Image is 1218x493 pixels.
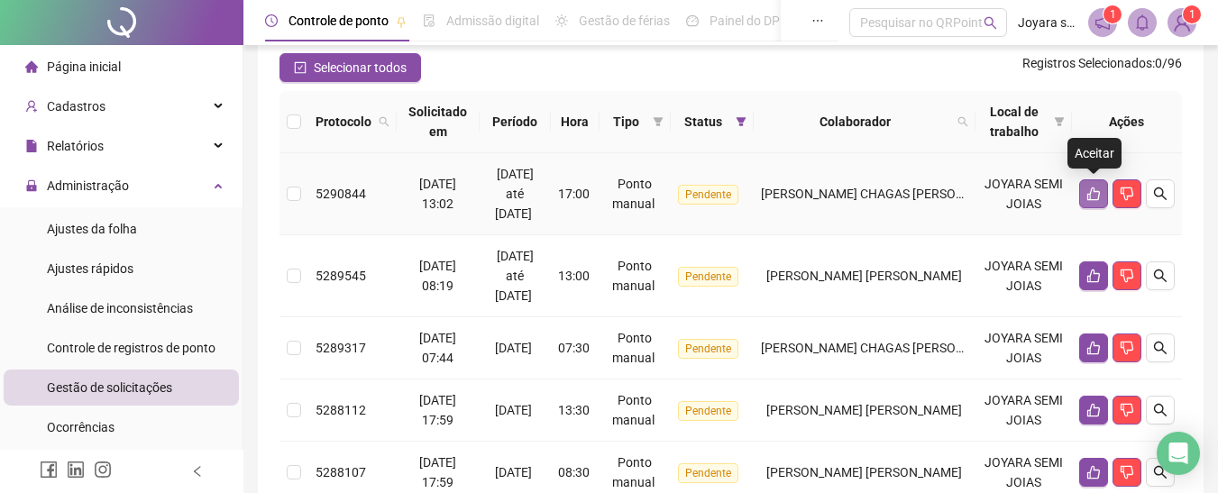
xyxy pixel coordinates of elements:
[678,463,738,483] span: Pendente
[419,259,456,293] span: [DATE] 08:19
[1120,341,1134,355] span: dislike
[1168,9,1195,36] img: 85763
[678,401,738,421] span: Pendente
[1153,341,1168,355] span: search
[495,167,534,221] span: [DATE] até [DATE]
[1104,5,1122,23] sup: 1
[732,108,750,135] span: filter
[984,16,997,30] span: search
[94,461,112,479] span: instagram
[736,116,746,127] span: filter
[975,235,1072,317] td: JOYARA SEMI JOIAS
[1120,269,1134,283] span: dislike
[495,341,532,355] span: [DATE]
[678,112,728,132] span: Status
[612,393,655,427] span: Ponto manual
[1022,56,1152,70] span: Registros Selecionados
[47,59,121,74] span: Página inicial
[288,14,389,28] span: Controle de ponto
[957,116,968,127] span: search
[1189,8,1195,21] span: 1
[446,14,539,28] span: Admissão digital
[379,116,389,127] span: search
[423,14,435,27] span: file-done
[495,465,532,479] span: [DATE]
[1086,187,1101,201] span: like
[612,455,655,489] span: Ponto manual
[678,339,738,359] span: Pendente
[495,249,534,303] span: [DATE] até [DATE]
[1022,53,1182,82] span: : 0 / 96
[1054,116,1065,127] span: filter
[678,267,738,287] span: Pendente
[419,455,456,489] span: [DATE] 17:59
[1110,8,1116,21] span: 1
[678,185,738,205] span: Pendente
[558,341,590,355] span: 07:30
[558,403,590,417] span: 13:30
[761,187,1009,201] span: [PERSON_NAME] CHAGAS [PERSON_NAME]
[1153,269,1168,283] span: search
[975,153,1072,235] td: JOYARA SEMI JOIAS
[766,403,962,417] span: [PERSON_NAME] [PERSON_NAME]
[316,187,366,201] span: 5290844
[1153,187,1168,201] span: search
[811,14,824,27] span: ellipsis
[975,379,1072,442] td: JOYARA SEMI JOIAS
[25,60,38,73] span: home
[1120,465,1134,479] span: dislike
[419,331,456,365] span: [DATE] 07:44
[47,380,172,395] span: Gestão de solicitações
[375,108,393,135] span: search
[686,14,699,27] span: dashboard
[761,112,950,132] span: Colaborador
[612,177,655,211] span: Ponto manual
[1086,269,1101,283] span: like
[1086,465,1101,479] span: like
[761,341,1009,355] span: [PERSON_NAME] CHAGAS [PERSON_NAME]
[40,461,58,479] span: facebook
[607,112,646,132] span: Tipo
[579,14,670,28] span: Gestão de férias
[1153,465,1168,479] span: search
[47,261,133,276] span: Ajustes rápidos
[316,341,366,355] span: 5289317
[67,461,85,479] span: linkedin
[1018,13,1077,32] span: Joyara semi jóias
[1067,138,1122,169] div: Aceitar
[25,100,38,113] span: user-add
[279,53,421,82] button: Selecionar todos
[419,393,456,427] span: [DATE] 17:59
[558,465,590,479] span: 08:30
[1120,187,1134,201] span: dislike
[653,116,664,127] span: filter
[47,341,215,355] span: Controle de registros de ponto
[975,317,1072,379] td: JOYARA SEMI JOIAS
[191,465,204,478] span: left
[1120,403,1134,417] span: dislike
[47,139,104,153] span: Relatórios
[316,112,371,132] span: Protocolo
[1153,403,1168,417] span: search
[314,58,407,78] span: Selecionar todos
[954,108,972,135] span: search
[649,108,667,135] span: filter
[25,179,38,192] span: lock
[983,102,1047,142] span: Local de trabalho
[495,403,532,417] span: [DATE]
[47,99,105,114] span: Cadastros
[612,331,655,365] span: Ponto manual
[1079,112,1175,132] div: Ações
[1134,14,1150,31] span: bell
[1086,403,1101,417] span: like
[551,91,600,153] th: Hora
[265,14,278,27] span: clock-circle
[1050,98,1068,145] span: filter
[316,465,366,479] span: 5288107
[47,420,114,434] span: Ocorrências
[47,222,137,236] span: Ajustes da folha
[47,178,129,193] span: Administração
[558,187,590,201] span: 17:00
[766,269,962,283] span: [PERSON_NAME] [PERSON_NAME]
[1157,432,1200,475] div: Open Intercom Messenger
